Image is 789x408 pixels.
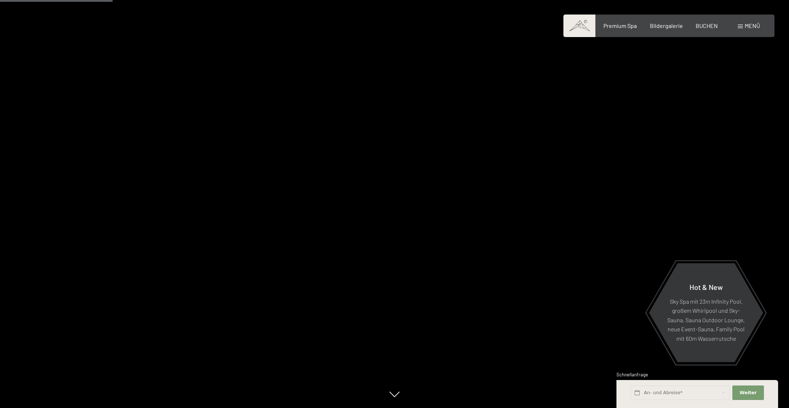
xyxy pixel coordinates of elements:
span: Schnellanfrage [616,372,648,377]
button: Weiter [732,385,764,400]
p: Sky Spa mit 23m Infinity Pool, großem Whirlpool und Sky-Sauna, Sauna Outdoor Lounge, neue Event-S... [667,296,745,343]
span: Hot & New [689,282,723,291]
span: Menü [745,22,760,29]
a: Hot & New Sky Spa mit 23m Infinity Pool, großem Whirlpool und Sky-Sauna, Sauna Outdoor Lounge, ne... [648,263,764,363]
a: Premium Spa [603,22,637,29]
span: Weiter [740,389,757,396]
a: BUCHEN [696,22,718,29]
a: Bildergalerie [650,22,683,29]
